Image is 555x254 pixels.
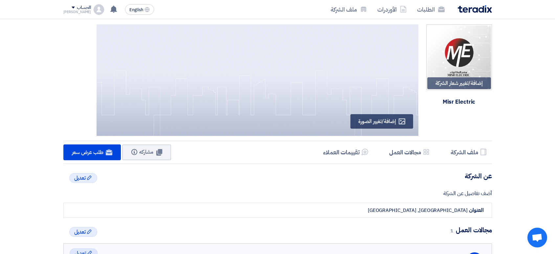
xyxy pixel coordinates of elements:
[325,2,372,17] a: ملف الشركة
[63,190,492,197] div: أضف تفاصيل عن الشركة
[94,4,104,15] img: profile_test.png
[63,10,91,14] div: [PERSON_NAME]
[469,206,483,214] strong: العنوان
[97,24,418,136] img: Cover Test
[451,148,478,156] h5: ملف الشركة
[74,228,86,236] span: تعديل
[412,2,450,17] a: الطلبات
[440,95,478,109] div: Misr Electric
[389,148,421,156] h5: مجالات العمل
[527,228,547,247] div: دردشة مفتوحة
[458,5,492,13] img: Teradix logo
[63,226,492,234] h4: مجالات العمل
[139,148,153,156] span: مشاركه
[63,144,121,160] a: طلب عرض سعر
[372,2,412,17] a: الأوردرات
[323,148,360,156] h5: تقييمات العملاء
[450,227,453,234] span: 1
[358,117,396,125] span: إضافة/تغيير الصورة
[129,8,143,12] span: English
[72,148,103,156] span: طلب عرض سعر
[122,144,171,160] button: مشاركه
[63,172,492,180] h4: عن الشركة
[77,5,91,11] div: الحساب
[125,4,154,15] button: English
[74,174,86,182] span: تعديل
[368,207,468,214] div: [GEOGRAPHIC_DATA], [GEOGRAPHIC_DATA]
[427,77,491,89] div: إضافة/تغيير شعار الشركة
